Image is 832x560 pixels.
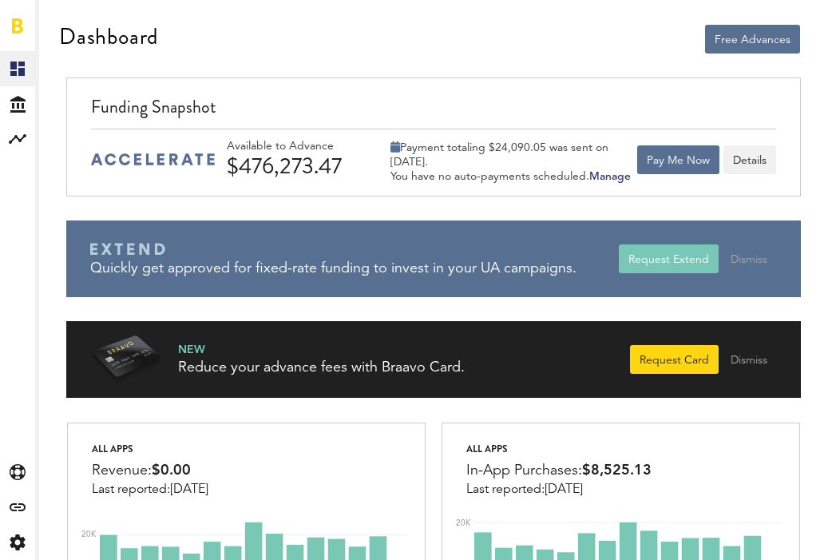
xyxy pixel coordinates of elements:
div: All apps [92,439,208,459]
img: Braavo Extend [90,243,165,256]
div: Funding Snapshot [91,94,775,129]
button: Details [723,145,776,174]
span: $8,525.13 [582,463,652,478]
button: Request Extend [619,244,719,273]
div: Last reported: [466,483,652,497]
a: Manage [589,171,631,182]
div: Available to Advance [227,140,378,153]
button: Request Card [630,345,719,374]
div: Payment totaling $24,090.05 was sent on [DATE]. [390,141,636,169]
text: 20K [81,530,97,538]
div: All apps [466,439,652,459]
div: Revenue: [92,459,208,483]
button: Dismiss [721,244,777,273]
span: [DATE] [545,483,583,496]
text: 20K [456,519,471,527]
button: Free Advances [705,25,800,54]
div: Last reported: [92,483,208,497]
iframe: Opens a widget where you can find more information [707,512,816,552]
img: accelerate-medium-blue-logo.svg [91,153,215,165]
button: Pay Me Now [637,145,719,174]
span: [DATE] [170,483,208,496]
div: You have no auto-payments scheduled. [390,169,636,184]
div: Dashboard [59,24,158,50]
img: Braavo Card [90,336,162,383]
button: Dismiss [721,345,777,374]
div: NEW [178,342,465,358]
span: Dashboard [47,18,61,51]
div: Quickly get approved for fixed-rate funding to invest in your UA campaigns. [90,259,618,279]
div: $476,273.47 [227,153,378,179]
div: In-App Purchases: [466,459,652,483]
div: Reduce your advance fees with Braavo Card. [178,358,465,378]
span: $0.00 [152,463,191,478]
